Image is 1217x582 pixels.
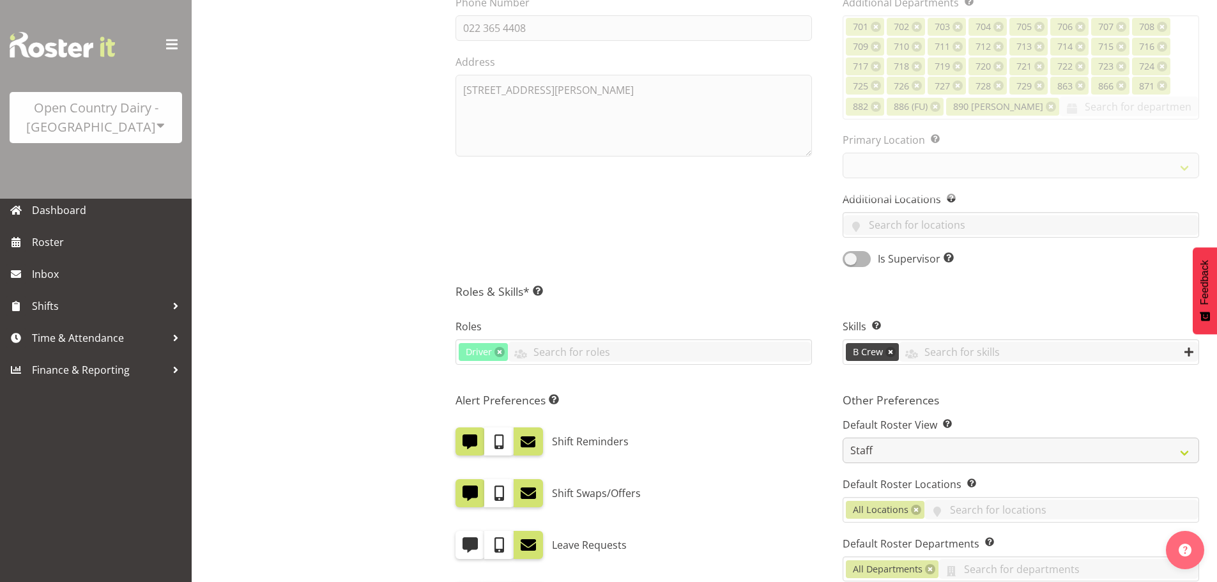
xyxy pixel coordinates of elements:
[552,479,641,507] label: Shift Swaps/Offers
[455,319,812,334] label: Roles
[853,345,883,359] span: B Crew
[899,342,1198,362] input: Search for skills
[843,192,1199,207] label: Additional Locations
[32,328,166,348] span: Time & Attendance
[843,417,1199,433] label: Default Roster View
[843,393,1199,407] h5: Other Preferences
[455,393,812,407] h5: Alert Preferences
[32,360,166,379] span: Finance & Reporting
[843,536,1199,551] label: Default Roster Departments
[843,319,1199,334] label: Skills
[466,345,492,359] span: Driver
[552,531,627,559] label: Leave Requests
[1179,544,1191,556] img: help-xxl-2.png
[552,427,629,456] label: Shift Reminders
[508,342,811,362] input: Search for roles
[32,264,185,284] span: Inbox
[938,559,1198,579] input: Search for departments
[32,296,166,316] span: Shifts
[32,233,185,252] span: Roster
[1193,247,1217,334] button: Feedback - Show survey
[843,477,1199,492] label: Default Roster Locations
[843,215,1198,235] input: Search for locations
[1199,260,1211,305] span: Feedback
[924,500,1198,519] input: Search for locations
[32,201,185,220] span: Dashboard
[853,562,922,576] span: All Departments
[871,251,954,266] span: Is Supervisor
[455,284,1199,298] h5: Roles & Skills*
[853,503,908,517] span: All Locations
